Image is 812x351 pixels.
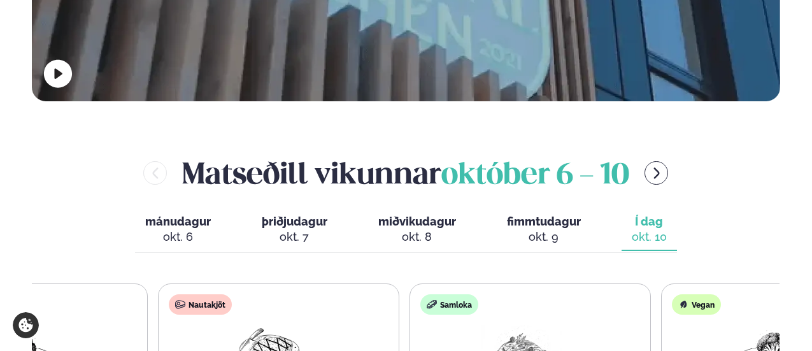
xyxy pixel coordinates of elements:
[143,161,167,185] button: menu-btn-left
[169,294,232,315] div: Nautakjöt
[441,162,629,190] span: október 6 - 10
[368,209,466,251] button: miðvikudagur okt. 8
[252,209,338,251] button: þriðjudagur okt. 7
[507,215,581,228] span: fimmtudagur
[632,229,667,245] div: okt. 10
[427,299,437,310] img: sandwich-new-16px.svg
[378,215,456,228] span: miðvikudagur
[135,209,221,251] button: mánudagur okt. 6
[645,161,668,185] button: menu-btn-right
[145,229,211,245] div: okt. 6
[632,214,667,229] span: Í dag
[175,299,185,310] img: beef.svg
[507,229,581,245] div: okt. 9
[182,152,629,194] h2: Matseðill vikunnar
[420,294,478,315] div: Samloka
[13,312,39,338] a: Cookie settings
[678,299,688,310] img: Vegan.svg
[497,209,591,251] button: fimmtudagur okt. 9
[145,215,211,228] span: mánudagur
[672,294,721,315] div: Vegan
[378,229,456,245] div: okt. 8
[622,209,677,251] button: Í dag okt. 10
[262,215,327,228] span: þriðjudagur
[262,229,327,245] div: okt. 7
